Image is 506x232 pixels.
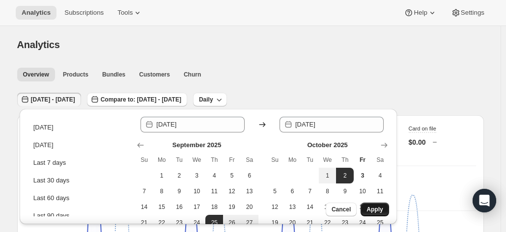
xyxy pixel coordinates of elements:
[188,183,206,199] button: Wednesday September 10 2025
[371,183,389,199] button: Saturday October 11 2025
[270,187,280,195] span: 5
[174,219,184,227] span: 23
[336,168,354,183] button: End of range Thursday October 2 2025
[157,219,167,227] span: 22
[319,199,337,215] button: Wednesday October 15 2025
[241,168,258,183] button: Saturday September 6 2025
[323,187,333,195] span: 8
[473,189,496,212] div: Open Intercom Messenger
[270,156,280,164] span: Su
[266,152,284,168] th: Sunday
[157,187,167,195] span: 8
[209,156,219,164] span: Th
[188,199,206,215] button: Wednesday September 17 2025
[209,203,219,211] span: 18
[227,156,237,164] span: Fr
[223,199,241,215] button: Friday September 19 2025
[409,126,436,131] span: Card on file
[170,199,188,215] button: Tuesday September 16 2025
[188,168,206,183] button: Wednesday September 3 2025
[188,215,206,231] button: Wednesday September 24 2025
[174,172,184,180] span: 2
[17,93,81,106] button: [DATE] - [DATE]
[174,187,184,195] span: 9
[188,152,206,168] th: Wednesday
[136,183,153,199] button: Sunday September 7 2025
[340,156,350,164] span: Th
[358,187,367,195] span: 10
[17,39,60,50] span: Analytics
[30,208,129,224] button: Last 90 days
[63,71,88,78] span: Products
[241,183,258,199] button: Saturday September 13 2025
[184,71,201,78] span: Churn
[323,172,333,180] span: 1
[336,152,354,168] th: Thursday
[245,203,254,211] span: 20
[58,6,110,20] button: Subscriptions
[227,187,237,195] span: 12
[192,172,202,180] span: 3
[375,187,385,195] span: 11
[266,199,284,215] button: Sunday October 12 2025
[283,183,301,199] button: Monday October 6 2025
[33,158,66,168] div: Last 7 days
[205,183,223,199] button: Thursday September 11 2025
[33,176,70,185] div: Last 30 days
[266,215,284,231] button: Sunday October 19 2025
[223,152,241,168] th: Friday
[30,190,129,206] button: Last 60 days
[223,168,241,183] button: Friday September 5 2025
[409,137,426,147] p: $0.00
[241,152,258,168] th: Saturday
[371,199,389,215] button: Saturday October 18 2025
[174,203,184,211] span: 16
[461,9,484,17] span: Settings
[301,199,319,215] button: Tuesday October 14 2025
[30,155,129,171] button: Last 7 days
[336,183,354,199] button: Thursday October 9 2025
[112,6,148,20] button: Tools
[358,172,367,180] span: 3
[377,138,391,152] button: Show next month, November 2025
[16,6,56,20] button: Analytics
[153,199,170,215] button: Monday September 15 2025
[319,152,337,168] th: Wednesday
[245,187,254,195] span: 13
[227,172,237,180] span: 5
[140,187,149,195] span: 7
[358,156,367,164] span: Fr
[241,215,258,231] button: Saturday September 27 2025
[136,152,153,168] th: Sunday
[287,187,297,195] span: 6
[245,156,254,164] span: Sa
[30,120,129,135] button: [DATE]
[157,203,167,211] span: 15
[270,203,280,211] span: 12
[209,219,219,227] span: 25
[170,152,188,168] th: Tuesday
[30,173,129,188] button: Last 30 days
[340,187,350,195] span: 9
[361,203,389,216] button: Apply
[223,183,241,199] button: Friday September 12 2025
[33,211,70,221] div: Last 90 days
[205,152,223,168] th: Thursday
[205,168,223,183] button: Thursday September 4 2025
[157,156,167,164] span: Mo
[22,9,51,17] span: Analytics
[319,168,337,183] button: Wednesday October 1 2025
[174,156,184,164] span: Tu
[64,9,104,17] span: Subscriptions
[354,183,371,199] button: Friday October 10 2025
[157,172,167,180] span: 1
[102,71,125,78] span: Bundles
[305,156,315,164] span: Tu
[266,183,284,199] button: Sunday October 5 2025
[192,203,202,211] span: 17
[326,203,357,216] button: Cancel
[354,199,371,215] button: Friday October 17 2025
[283,152,301,168] th: Monday
[136,199,153,215] button: Sunday September 14 2025
[153,215,170,231] button: Monday September 22 2025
